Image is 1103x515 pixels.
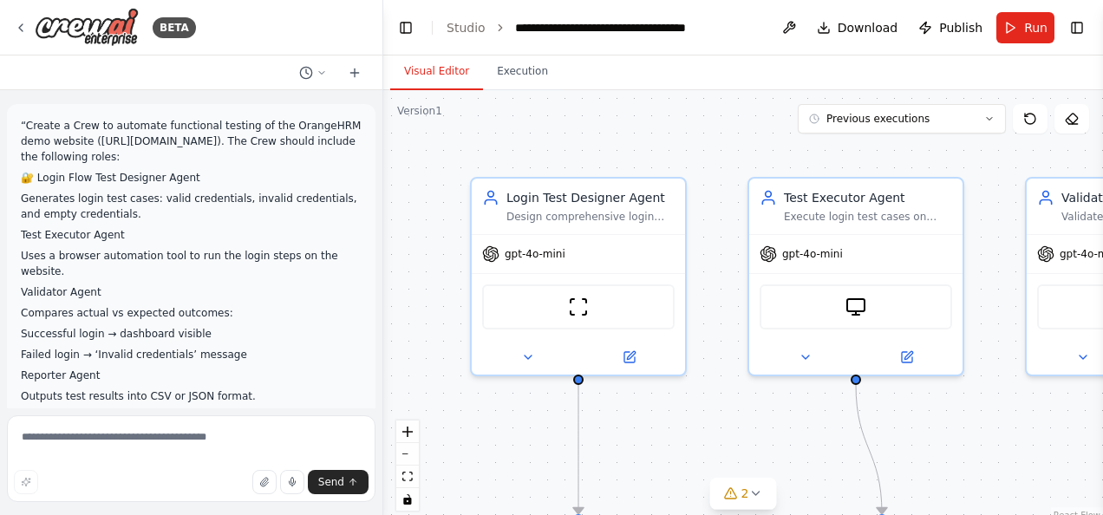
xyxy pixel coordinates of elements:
div: Design comprehensive login test cases for OrangeHRM demo website using provided credentials {user... [506,210,675,224]
button: 2 [710,478,777,510]
span: gpt-4o-mini [782,247,843,261]
span: Send [318,475,344,489]
button: Start a new chat [341,62,369,83]
div: Login Test Designer AgentDesign comprehensive login test cases for OrangeHRM demo website using p... [470,177,687,376]
span: gpt-4o-mini [505,247,565,261]
button: toggle interactivity [396,488,419,511]
button: Switch to previous chat [292,62,334,83]
div: Test Executor AgentExecute login test cases on OrangeHRM demo website using reliable browser auto... [747,177,964,376]
span: Previous executions [826,112,930,126]
button: Hide left sidebar [394,16,418,40]
p: Compares actual vs expected outcomes: [21,305,362,321]
button: zoom in [396,420,419,443]
p: Generates login test cases: valid credentials, invalid credentials, and empty credentials. [21,191,362,222]
nav: breadcrumb [447,19,686,36]
button: zoom out [396,443,419,466]
p: Uses a browser automation tool to run the login steps on the website. [21,248,362,279]
img: BrowserbaseLoadTool [845,297,866,317]
button: fit view [396,466,419,488]
button: Run [996,12,1054,43]
g: Edge from b2c48c24-fdcf-41d0-b74d-796b724ee2ac to abc0370b-2b52-4fc5-adb6-e61e2e9b7928 [570,384,587,514]
div: Test Executor Agent [784,189,952,206]
button: Visual Editor [390,54,483,90]
img: Logo [35,8,139,47]
button: Improve this prompt [14,470,38,494]
p: Validator Agent [21,284,362,300]
p: Reporter Agent [21,368,362,383]
p: Outputs test results into CSV or JSON format. [21,388,362,404]
p: Failed login → ‘Invalid credentials’ message [21,347,362,362]
div: Version 1 [397,104,442,118]
span: Publish [939,19,982,36]
img: ScrapeWebsiteTool [568,297,589,317]
button: Open in side panel [858,347,956,368]
button: Show right sidebar [1065,16,1089,40]
button: Upload files [252,470,277,494]
g: Edge from 7375db83-e433-493b-b504-a81596b6638d to 93257020-44a7-42ab-9b85-db4309ef8e81 [847,384,891,514]
a: Studio [447,21,486,35]
p: “Create a Crew to automate functional testing of the OrangeHRM demo website ([URL][DOMAIN_NAME]).... [21,118,362,165]
button: Publish [911,12,989,43]
button: Execution [483,54,562,90]
div: React Flow controls [396,420,419,511]
button: Open in side panel [580,347,678,368]
span: 2 [741,485,749,502]
span: Run [1024,19,1048,36]
button: Send [308,470,369,494]
div: Execute login test cases on OrangeHRM demo website using reliable browser automation, performing ... [784,210,952,224]
div: BETA [153,17,196,38]
p: Test Executor Agent [21,227,362,243]
p: 🔐 Login Flow Test Designer Agent [21,170,362,186]
button: Previous executions [798,104,1006,134]
button: Click to speak your automation idea [280,470,304,494]
button: Download [810,12,905,43]
div: Login Test Designer Agent [506,189,675,206]
p: Successful login → dashboard visible [21,326,362,342]
span: Download [838,19,898,36]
